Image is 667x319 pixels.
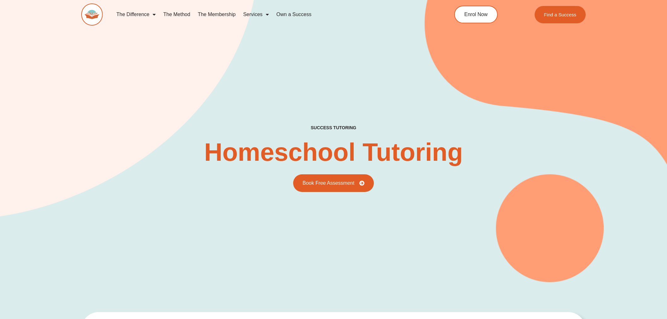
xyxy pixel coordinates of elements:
a: The Method [159,7,194,22]
nav: Menu [113,7,425,22]
a: Find a Success [534,6,586,23]
a: The Difference [113,7,159,22]
a: Services [239,7,272,22]
span: Enrol Now [464,12,488,17]
span: Book Free Assessment [303,181,355,186]
h2: Homeschool Tutoring [204,140,463,165]
h4: success tutoring [311,125,356,130]
span: Find a Success [544,12,576,17]
a: Own a Success [273,7,315,22]
a: Book Free Assessment [293,174,374,192]
a: The Membership [194,7,239,22]
a: Enrol Now [454,6,498,23]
